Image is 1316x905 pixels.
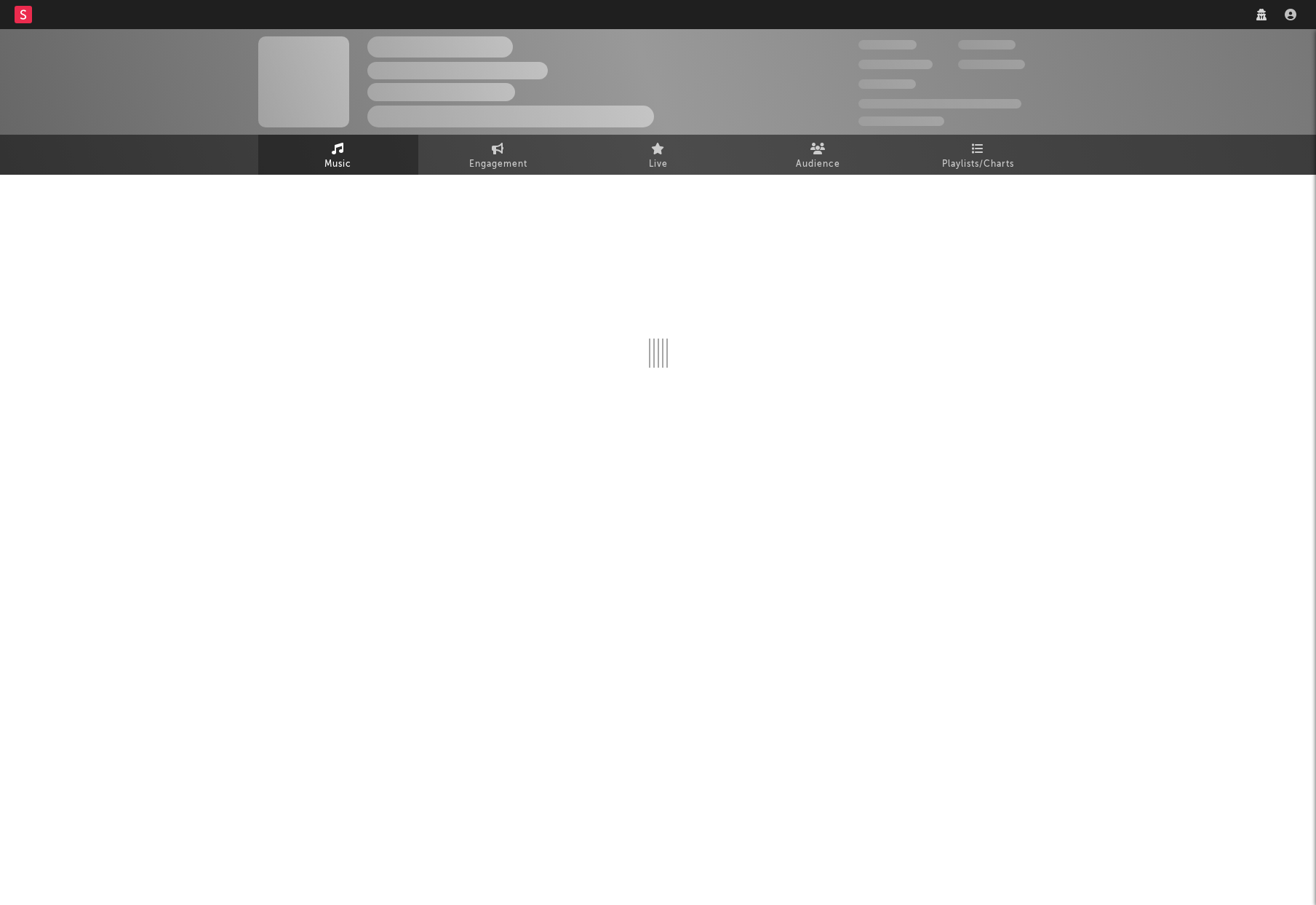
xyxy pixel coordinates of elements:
[858,60,933,69] span: 50,000,000
[942,156,1014,173] span: Playlists/Charts
[858,116,944,126] span: Jump Score: 85.0
[649,156,668,173] span: Live
[858,99,1021,108] span: 50,000,000 Monthly Listeners
[578,135,738,175] a: Live
[796,156,840,173] span: Audience
[324,156,351,173] span: Music
[258,135,418,175] a: Music
[858,79,916,89] span: 100,000
[958,60,1025,69] span: 1,000,000
[898,135,1058,175] a: Playlists/Charts
[469,156,527,173] span: Engagement
[738,135,898,175] a: Audience
[418,135,578,175] a: Engagement
[958,40,1016,50] span: 100,000
[858,40,917,50] span: 300,000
